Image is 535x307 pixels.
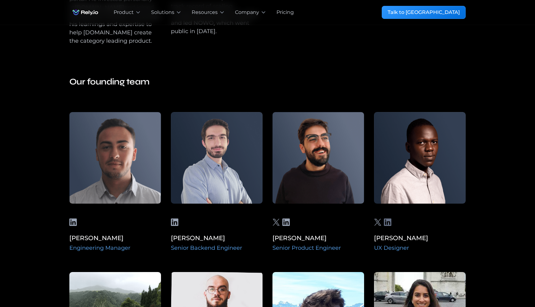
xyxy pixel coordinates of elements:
[171,244,263,252] div: Senior Backend Engineer
[272,233,364,243] div: [PERSON_NAME]
[69,76,342,87] h4: Our founding team
[374,112,466,209] img: Pedro Torres
[374,244,466,252] div: UX Designer
[235,9,259,16] div: Company
[192,9,218,16] div: Resources
[171,112,263,209] img: Bruno Mota
[494,266,526,298] iframe: Chatbot
[171,233,263,243] div: [PERSON_NAME]
[69,244,161,252] div: Engineering Manager
[272,244,364,252] div: Senior Product Engineer
[272,112,364,209] img: Daniel Maher
[69,6,101,19] img: Rely.io logo
[69,233,161,243] div: [PERSON_NAME]
[69,6,101,19] a: home
[382,6,466,19] a: Talk to [GEOGRAPHIC_DATA]
[374,233,466,243] div: [PERSON_NAME]
[276,9,294,16] a: Pricing
[388,9,460,16] div: Talk to [GEOGRAPHIC_DATA]
[69,112,161,209] img: Matthew Fornaciari
[114,9,134,16] div: Product
[151,9,174,16] div: Solutions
